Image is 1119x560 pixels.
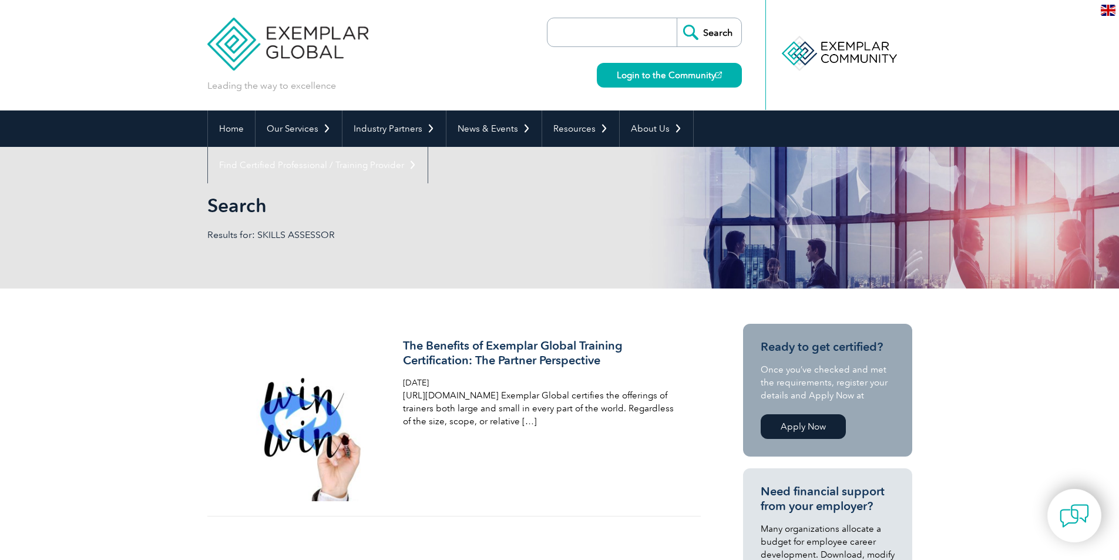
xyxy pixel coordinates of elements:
img: winner-1575839_1280-300x300.jpg [222,338,385,501]
a: Our Services [256,110,342,147]
a: Apply Now [761,414,846,439]
p: [URL][DOMAIN_NAME] Exemplar Global certifies the offerings of trainers both large and small in ev... [403,389,681,428]
span: [DATE] [403,378,429,388]
h3: Need financial support from your employer? [761,484,895,514]
a: The Benefits of Exemplar Global Training Certification: The Partner Perspective [DATE] [URL][DOMA... [207,324,701,517]
h1: Search [207,194,658,217]
a: About Us [620,110,693,147]
input: Search [677,18,741,46]
a: Resources [542,110,619,147]
a: News & Events [446,110,542,147]
p: Results for: SKILLS ASSESSOR [207,229,560,242]
p: Once you’ve checked and met the requirements, register your details and Apply Now at [761,363,895,402]
a: Industry Partners [342,110,446,147]
a: Find Certified Professional / Training Provider [208,147,428,183]
h3: Ready to get certified? [761,340,895,354]
a: Login to the Community [597,63,742,88]
p: Leading the way to excellence [207,79,336,92]
img: contact-chat.png [1060,501,1089,531]
img: open_square.png [715,72,722,78]
img: en [1101,5,1115,16]
h3: The Benefits of Exemplar Global Training Certification: The Partner Perspective [403,338,681,368]
a: Home [208,110,255,147]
